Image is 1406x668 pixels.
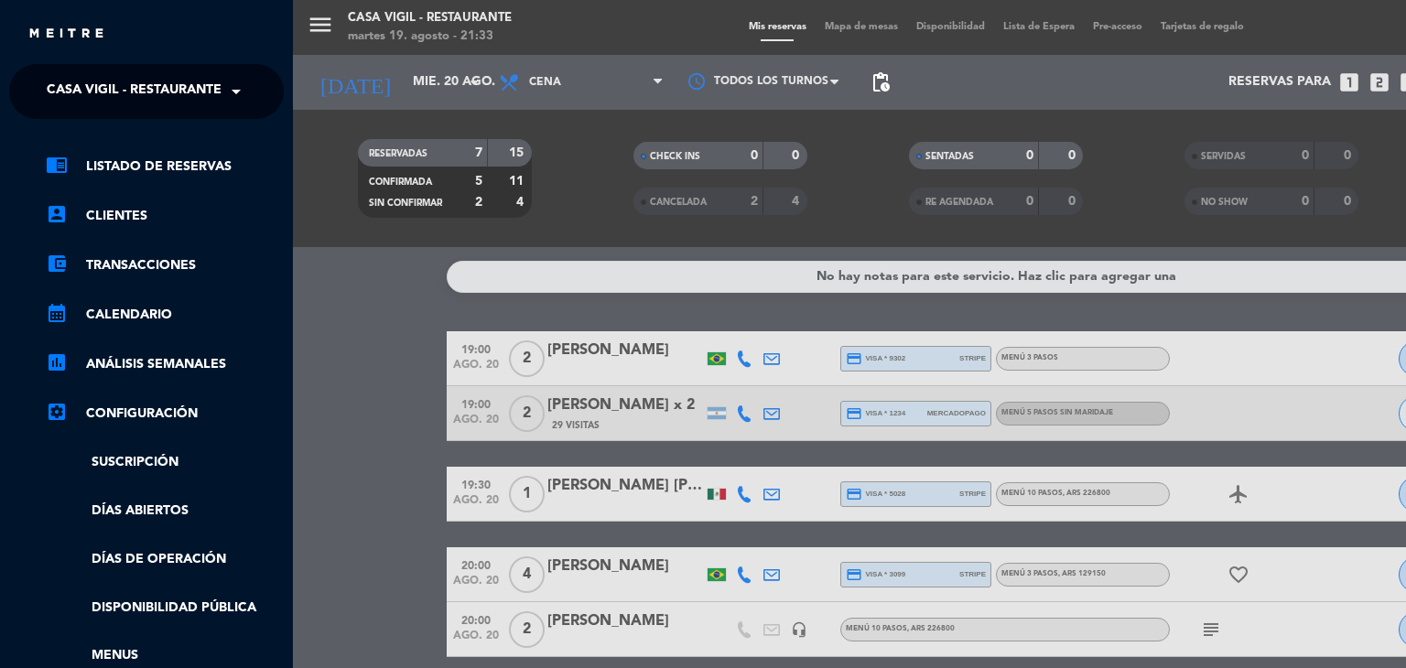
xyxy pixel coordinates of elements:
i: assessment [46,351,68,373]
span: pending_actions [870,71,892,93]
i: calendar_month [46,302,68,324]
a: calendar_monthCalendario [46,304,284,326]
i: settings_applications [46,401,68,423]
a: Menus [46,645,284,666]
a: account_boxClientes [46,205,284,227]
a: Suscripción [46,452,284,473]
i: chrome_reader_mode [46,154,68,176]
a: chrome_reader_modeListado de Reservas [46,156,284,178]
a: Configuración [46,403,284,425]
a: Disponibilidad pública [46,598,284,619]
i: account_box [46,203,68,225]
img: MEITRE [27,27,105,41]
i: account_balance_wallet [46,253,68,275]
a: Días de Operación [46,549,284,570]
a: account_balance_walletTransacciones [46,254,284,276]
a: assessmentANÁLISIS SEMANALES [46,353,284,375]
span: Casa Vigil - Restaurante [47,72,222,111]
a: Días abiertos [46,501,284,522]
